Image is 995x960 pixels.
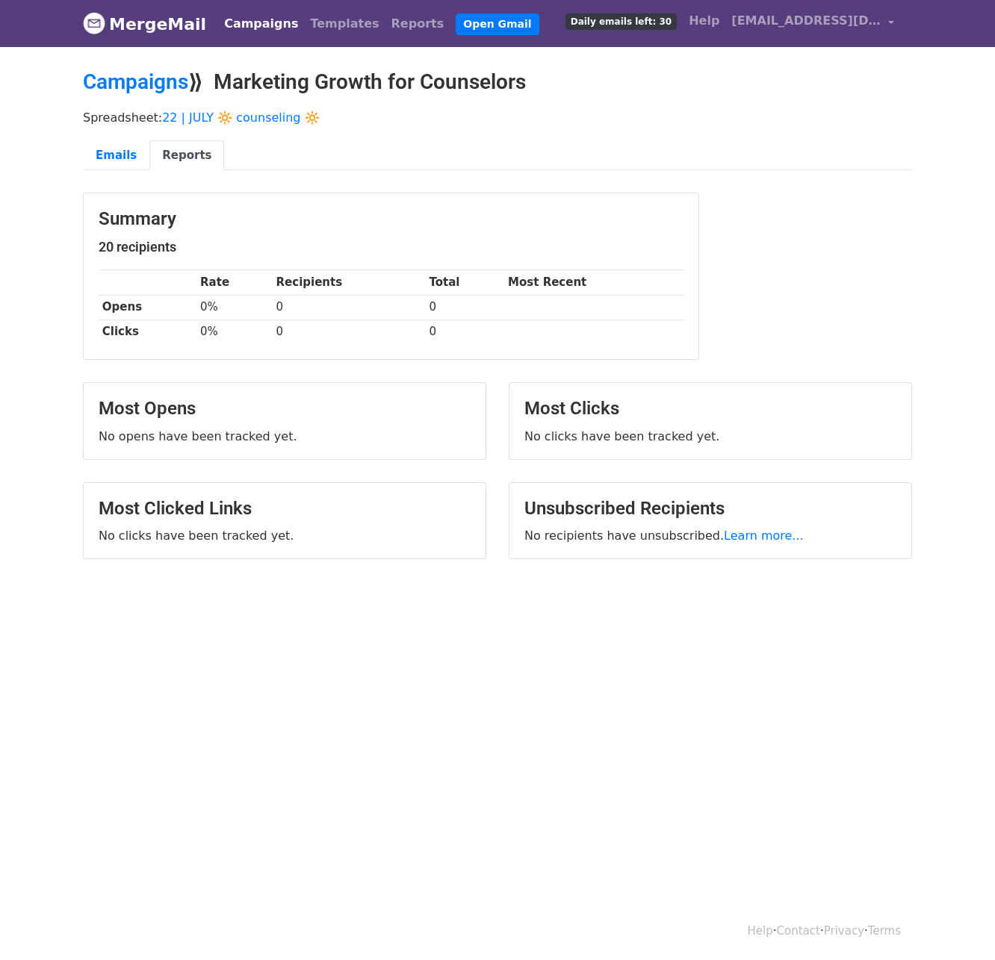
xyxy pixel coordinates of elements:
p: No opens have been tracked yet. [99,428,471,444]
th: Total [426,270,505,295]
span: [EMAIL_ADDRESS][DOMAIN_NAME] [731,12,881,30]
a: Emails [83,140,149,171]
td: 0 [273,295,426,320]
td: 0 [426,320,505,344]
td: 0 [426,295,505,320]
th: Opens [99,295,196,320]
th: Recipients [273,270,426,295]
a: Reports [385,9,450,39]
a: Reports [149,140,224,171]
a: Help [683,6,725,36]
h3: Most Clicks [524,398,896,420]
td: 0 [273,320,426,344]
h3: Unsubscribed Recipients [524,498,896,520]
th: Clicks [99,320,196,344]
a: Open Gmail [456,13,539,35]
a: Privacy [824,924,864,938]
a: MergeMail [83,8,206,40]
p: Spreadsheet: [83,110,912,125]
td: 0% [196,320,273,344]
a: Learn more... [724,529,804,543]
a: Campaigns [83,69,188,94]
h3: Most Clicked Links [99,498,471,520]
h2: ⟫ Marketing Growth for Counselors [83,69,912,95]
a: Help [748,924,773,938]
h5: 20 recipients [99,239,684,255]
span: Daily emails left: 30 [565,13,677,30]
a: Templates [304,9,385,39]
a: Contact [777,924,820,938]
th: Rate [196,270,273,295]
a: Daily emails left: 30 [560,6,683,36]
h3: Most Opens [99,398,471,420]
a: Campaigns [218,9,304,39]
th: Most Recent [504,270,684,295]
p: No clicks have been tracked yet. [99,528,471,543]
a: Terms [868,924,901,938]
h3: Summary [99,208,684,230]
a: 22 | JULY 🔆 counseling 🔆 [162,110,319,125]
iframe: Chat Widget [920,888,995,960]
p: No recipients have unsubscribed. [524,528,896,543]
p: No clicks have been tracked yet. [524,428,896,444]
img: MergeMail logo [83,12,105,34]
a: [EMAIL_ADDRESS][DOMAIN_NAME] [725,6,900,41]
td: 0% [196,295,273,320]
